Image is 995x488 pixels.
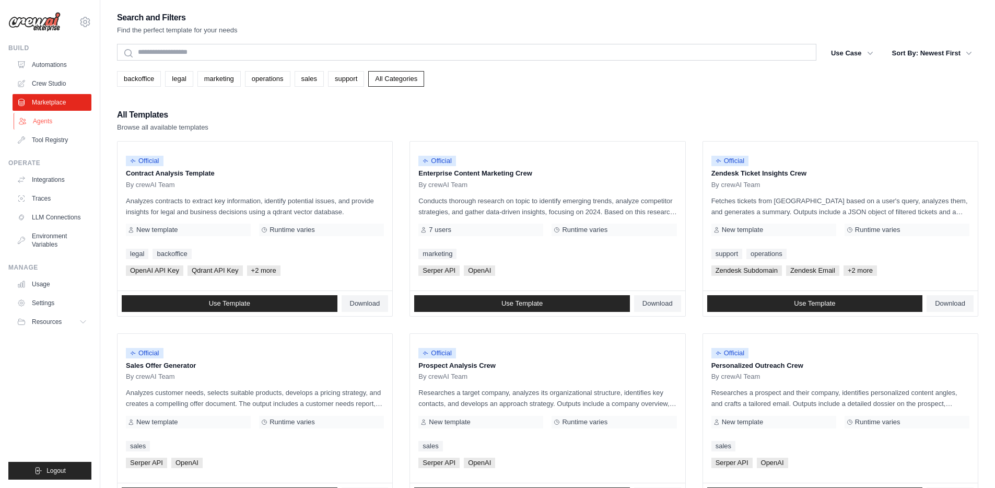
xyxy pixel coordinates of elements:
[642,299,673,308] span: Download
[418,387,676,409] p: Researches a target company, analyzes its organizational structure, identifies key contacts, and ...
[126,373,175,381] span: By crewAI Team
[711,361,969,371] p: Personalized Outreach Crew
[117,71,161,87] a: backoffice
[126,387,384,409] p: Analyzes customer needs, selects suitable products, develops a pricing strategy, and creates a co...
[711,387,969,409] p: Researches a prospect and their company, identifies personalized content angles, and crafts a tai...
[188,265,243,276] span: Qdrant API Key
[13,171,91,188] a: Integrations
[136,418,178,426] span: New template
[825,44,880,63] button: Use Case
[13,132,91,148] a: Tool Registry
[153,249,191,259] a: backoffice
[13,276,91,293] a: Usage
[247,265,280,276] span: +2 more
[562,226,607,234] span: Runtime varies
[126,348,163,358] span: Official
[746,249,787,259] a: operations
[117,108,208,122] h2: All Templates
[46,467,66,475] span: Logout
[711,195,969,217] p: Fetches tickets from [GEOGRAPHIC_DATA] based on a user's query, analyzes them, and generates a su...
[711,458,753,468] span: Serper API
[414,295,630,312] a: Use Template
[328,71,364,87] a: support
[886,44,978,63] button: Sort By: Newest First
[418,195,676,217] p: Conducts thorough research on topic to identify emerging trends, analyze competitor strategies, a...
[844,265,877,276] span: +2 more
[270,418,315,426] span: Runtime varies
[418,441,442,451] a: sales
[927,295,974,312] a: Download
[32,318,62,326] span: Resources
[126,195,384,217] p: Analyzes contracts to extract key information, identify potential issues, and provide insights fo...
[794,299,835,308] span: Use Template
[711,441,735,451] a: sales
[126,361,384,371] p: Sales Offer Generator
[8,462,91,480] button: Logout
[126,249,148,259] a: legal
[464,458,495,468] span: OpenAI
[117,25,238,36] p: Find the perfect template for your needs
[13,56,91,73] a: Automations
[295,71,324,87] a: sales
[757,458,788,468] span: OpenAI
[711,156,749,166] span: Official
[13,313,91,330] button: Resources
[165,71,193,87] a: legal
[13,209,91,226] a: LLM Connections
[13,75,91,92] a: Crew Studio
[464,265,495,276] span: OpenAI
[136,226,178,234] span: New template
[786,265,839,276] span: Zendesk Email
[855,418,900,426] span: Runtime varies
[342,295,389,312] a: Download
[429,226,451,234] span: 7 users
[13,228,91,253] a: Environment Variables
[418,265,460,276] span: Serper API
[8,263,91,272] div: Manage
[418,458,460,468] span: Serper API
[14,113,92,130] a: Agents
[209,299,250,308] span: Use Template
[562,418,607,426] span: Runtime varies
[13,295,91,311] a: Settings
[117,122,208,133] p: Browse all available templates
[126,265,183,276] span: OpenAI API Key
[8,159,91,167] div: Operate
[126,168,384,179] p: Contract Analysis Template
[8,12,61,32] img: Logo
[418,373,467,381] span: By crewAI Team
[8,44,91,52] div: Build
[270,226,315,234] span: Runtime varies
[418,156,456,166] span: Official
[13,190,91,207] a: Traces
[711,168,969,179] p: Zendesk Ticket Insights Crew
[418,249,456,259] a: marketing
[501,299,543,308] span: Use Template
[418,348,456,358] span: Official
[711,348,749,358] span: Official
[368,71,424,87] a: All Categories
[126,458,167,468] span: Serper API
[418,361,676,371] p: Prospect Analysis Crew
[711,181,760,189] span: By crewAI Team
[197,71,241,87] a: marketing
[350,299,380,308] span: Download
[711,373,760,381] span: By crewAI Team
[722,226,763,234] span: New template
[722,418,763,426] span: New template
[126,156,163,166] span: Official
[171,458,203,468] span: OpenAI
[418,181,467,189] span: By crewAI Team
[711,265,782,276] span: Zendesk Subdomain
[634,295,681,312] a: Download
[418,168,676,179] p: Enterprise Content Marketing Crew
[855,226,900,234] span: Runtime varies
[935,299,965,308] span: Download
[126,181,175,189] span: By crewAI Team
[245,71,290,87] a: operations
[429,418,470,426] span: New template
[13,94,91,111] a: Marketplace
[117,10,238,25] h2: Search and Filters
[711,249,742,259] a: support
[126,441,150,451] a: sales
